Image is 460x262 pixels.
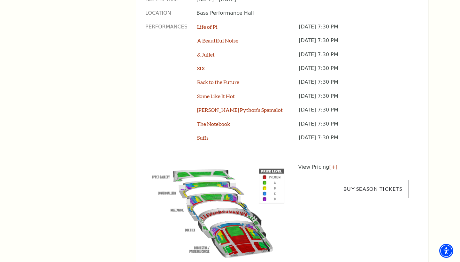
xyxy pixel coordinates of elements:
a: Suffs [197,135,209,141]
button: button [145,163,291,260]
div: Accessibility Menu [439,244,453,258]
p: View Pricing [298,163,409,171]
p: [DATE] 7:30 PM [299,65,409,79]
a: A Beautiful Noise [197,37,238,43]
a: SIX [197,65,205,71]
p: Bass Performance Hall [196,10,409,17]
p: Performances [145,23,188,148]
p: [DATE] 7:30 PM [299,23,409,37]
p: [DATE] 7:30 PM [299,51,409,65]
a: [PERSON_NAME] Python's Spamalot [197,107,283,113]
p: [DATE] 7:30 PM [299,134,409,148]
a: The Notebook [197,121,230,127]
a: Buy Season Tickets [337,180,409,198]
p: [DATE] 7:30 PM [299,79,409,92]
p: [DATE] 7:30 PM [299,37,409,51]
a: Life of Pi [197,24,218,30]
p: [DATE] 7:30 PM [299,93,409,106]
p: Location [145,10,187,17]
a: [+] [329,164,337,170]
a: Some Like It Hot [197,93,235,99]
img: batb-seatmap-offpeak-2425.jpg [145,163,291,260]
p: [DATE] 7:30 PM [299,120,409,134]
a: & Juliet [197,51,215,58]
a: Back to the Future [197,79,239,85]
p: [DATE] 7:30 PM [299,106,409,120]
